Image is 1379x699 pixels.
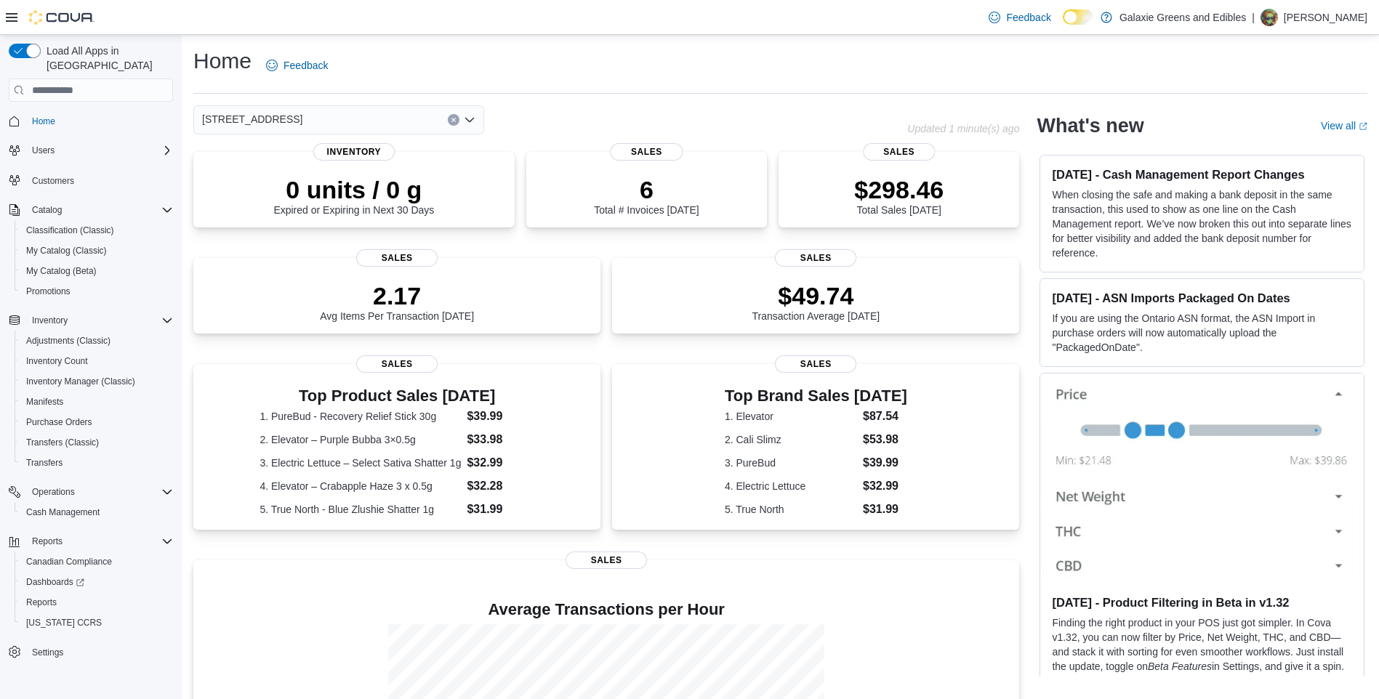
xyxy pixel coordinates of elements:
[20,222,173,239] span: Classification (Classic)
[3,310,179,331] button: Inventory
[26,483,173,501] span: Operations
[863,501,907,518] dd: $31.99
[854,175,944,204] p: $298.46
[20,553,173,570] span: Canadian Compliance
[20,413,173,431] span: Purchase Orders
[20,332,173,349] span: Adjustments (Classic)
[26,376,135,387] span: Inventory Manager (Classic)
[1321,120,1367,132] a: View allExternal link
[26,113,61,130] a: Home
[260,502,461,517] dt: 5. True North - Blue Zlushie Shatter 1g
[20,242,113,259] a: My Catalog (Classic)
[26,355,88,367] span: Inventory Count
[32,204,62,216] span: Catalog
[26,597,57,608] span: Reports
[273,175,434,204] p: 0 units / 0 g
[15,592,179,613] button: Reports
[1052,167,1352,182] h3: [DATE] - Cash Management Report Changes
[26,225,114,236] span: Classification (Classic)
[260,456,461,470] dt: 3. Electric Lettuce – Select Sativa Shatter 1g
[467,431,534,448] dd: $33.98
[26,201,173,219] span: Catalog
[725,479,857,493] dt: 4. Electric Lettuce
[20,262,102,280] a: My Catalog (Beta)
[20,393,173,411] span: Manifests
[863,454,907,472] dd: $39.99
[20,283,76,300] a: Promotions
[3,482,179,502] button: Operations
[26,483,81,501] button: Operations
[32,175,74,187] span: Customers
[32,486,75,498] span: Operations
[467,477,534,495] dd: $32.28
[260,432,461,447] dt: 2. Elevator – Purple Bubba 3×0.5g
[1359,122,1367,131] svg: External link
[725,432,857,447] dt: 2. Cali Slimz
[26,576,84,588] span: Dashboards
[448,114,459,126] button: Clear input
[20,504,105,521] a: Cash Management
[594,175,699,204] p: 6
[1052,615,1352,688] p: Finding the right product in your POS just got simpler. In Cova v1.32, you can now filter by Pric...
[3,110,179,132] button: Home
[26,201,68,219] button: Catalog
[611,143,683,161] span: Sales
[20,262,173,280] span: My Catalog (Beta)
[356,355,438,373] span: Sales
[20,242,173,259] span: My Catalog (Classic)
[29,10,95,25] img: Cova
[260,387,534,405] h3: Top Product Sales [DATE]
[313,143,395,161] span: Inventory
[725,409,857,424] dt: 1. Elevator
[26,112,173,130] span: Home
[1037,114,1143,137] h2: What's new
[20,413,98,431] a: Purchase Orders
[284,58,328,73] span: Feedback
[3,531,179,551] button: Reports
[3,642,179,663] button: Settings
[20,454,68,472] a: Transfers
[26,396,63,408] span: Manifests
[26,312,73,329] button: Inventory
[20,434,105,451] a: Transfers (Classic)
[26,142,60,159] button: Users
[20,553,118,570] a: Canadian Compliance
[1052,595,1352,610] h3: [DATE] - Product Filtering in Beta in v1.32
[26,457,63,469] span: Transfers
[26,533,173,550] span: Reports
[20,352,94,370] a: Inventory Count
[273,175,434,216] div: Expired or Expiring in Next 30 Days
[1284,9,1367,26] p: [PERSON_NAME]
[725,456,857,470] dt: 3. PureBud
[26,437,99,448] span: Transfers (Classic)
[15,412,179,432] button: Purchase Orders
[1052,291,1352,305] h3: [DATE] - ASN Imports Packaged On Dates
[26,265,97,277] span: My Catalog (Beta)
[26,245,107,256] span: My Catalog (Classic)
[20,454,173,472] span: Transfers
[26,506,100,518] span: Cash Management
[15,281,179,302] button: Promotions
[20,283,173,300] span: Promotions
[863,408,907,425] dd: $87.54
[32,315,68,326] span: Inventory
[725,502,857,517] dt: 5. True North
[467,501,534,518] dd: $31.99
[1063,9,1093,25] input: Dark Mode
[3,140,179,161] button: Users
[15,261,179,281] button: My Catalog (Beta)
[260,409,461,424] dt: 1. PureBud - Recovery Relief Stick 30g
[1261,9,1278,26] div: Terri Ganczar
[20,614,173,631] span: Washington CCRS
[20,594,63,611] a: Reports
[15,453,179,473] button: Transfers
[15,551,179,572] button: Canadian Compliance
[20,222,120,239] a: Classification (Classic)
[20,373,141,390] a: Inventory Manager (Classic)
[464,114,475,126] button: Open list of options
[26,644,69,661] a: Settings
[32,536,63,547] span: Reports
[566,551,647,569] span: Sales
[15,220,179,241] button: Classification (Classic)
[260,479,461,493] dt: 4. Elevator – Crabapple Haze 3 x 0.5g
